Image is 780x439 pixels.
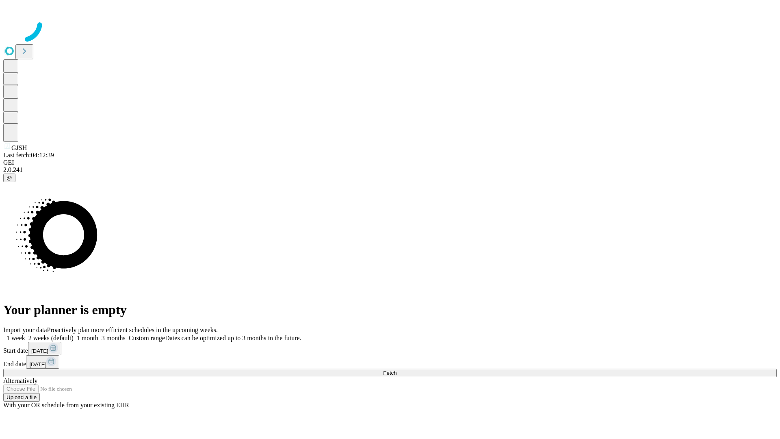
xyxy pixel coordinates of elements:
[3,393,40,402] button: Upload a file
[3,355,777,369] div: End date
[3,369,777,377] button: Fetch
[28,342,61,355] button: [DATE]
[77,335,98,341] span: 1 month
[3,302,777,317] h1: Your planner is empty
[165,335,301,341] span: Dates can be optimized up to 3 months in the future.
[47,326,218,333] span: Proactively plan more efficient schedules in the upcoming weeks.
[3,402,129,409] span: With your OR schedule from your existing EHR
[3,377,37,384] span: Alternatively
[6,175,12,181] span: @
[3,342,777,355] div: Start date
[26,355,59,369] button: [DATE]
[102,335,126,341] span: 3 months
[28,335,74,341] span: 2 weeks (default)
[3,166,777,174] div: 2.0.241
[3,152,54,159] span: Last fetch: 04:12:39
[3,174,15,182] button: @
[11,144,27,151] span: GJSH
[3,326,47,333] span: Import your data
[29,361,46,367] span: [DATE]
[383,370,396,376] span: Fetch
[129,335,165,341] span: Custom range
[6,335,25,341] span: 1 week
[31,348,48,354] span: [DATE]
[3,159,777,166] div: GEI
